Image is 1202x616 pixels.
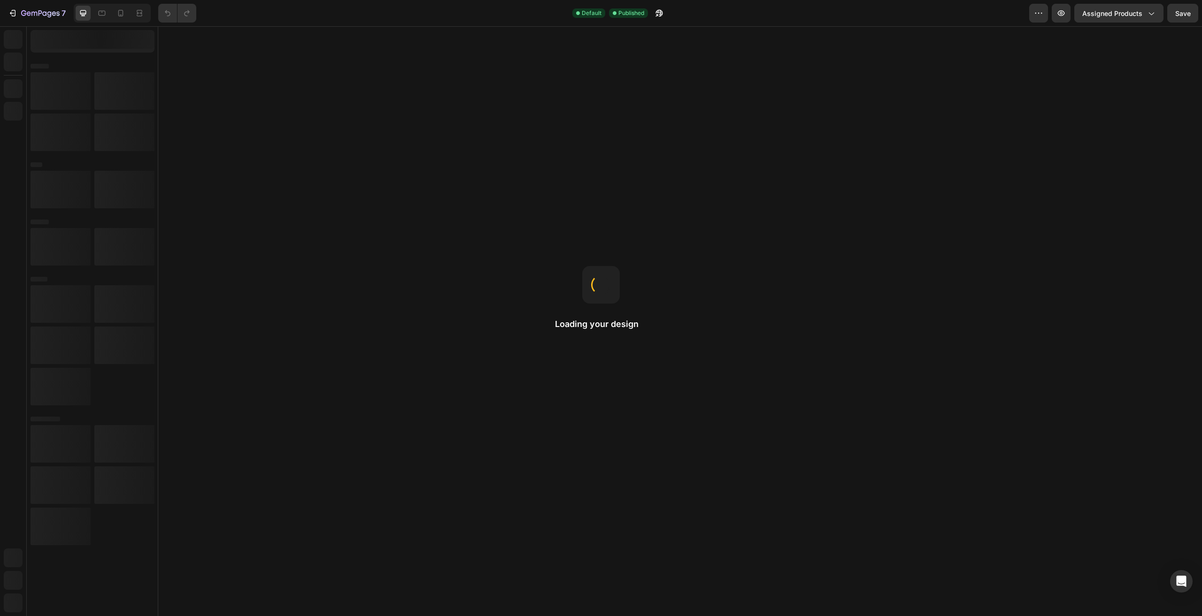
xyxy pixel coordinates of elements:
[1074,4,1163,23] button: Assigned Products
[4,4,70,23] button: 7
[582,9,601,17] span: Default
[555,319,647,330] h2: Loading your design
[158,4,196,23] div: Undo/Redo
[1170,570,1193,593] div: Open Intercom Messenger
[62,8,66,19] p: 7
[1167,4,1198,23] button: Save
[1082,8,1142,18] span: Assigned Products
[618,9,644,17] span: Published
[1175,9,1191,17] span: Save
